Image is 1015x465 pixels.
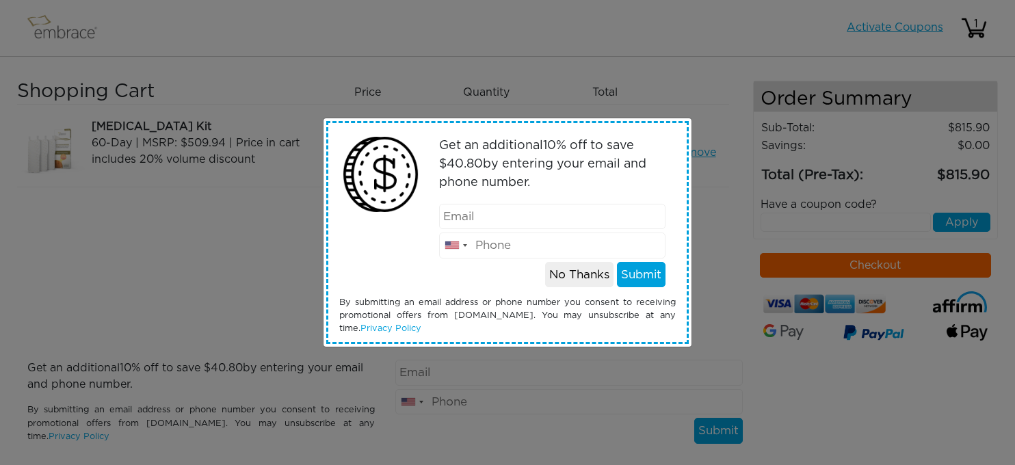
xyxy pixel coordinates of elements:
[440,233,471,258] div: United States: +1
[336,130,425,220] img: money2.png
[439,204,666,230] input: Email
[439,232,666,258] input: Phone
[447,158,483,170] span: 40.80
[360,324,421,333] a: Privacy Policy
[543,139,556,152] span: 10
[545,262,614,288] button: No Thanks
[329,296,686,336] div: By submitting an email address or phone number you consent to receiving promotional offers from [...
[439,137,666,192] p: Get an additional % off to save $ by entering your email and phone number.
[617,262,665,288] button: Submit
